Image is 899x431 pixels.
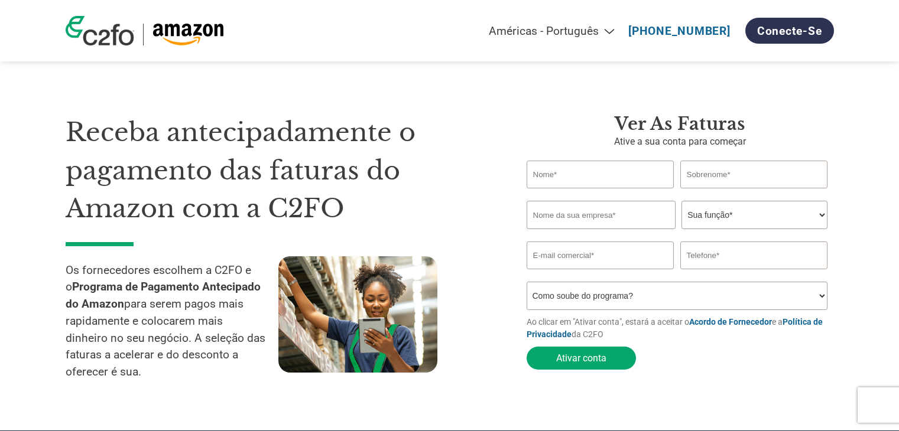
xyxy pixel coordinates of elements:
[680,190,828,196] div: Invalid last name or last name is too long
[527,230,828,237] div: Invalid company name or company name is too long
[527,347,636,370] button: Ativar conta
[152,24,224,45] img: Amazon
[745,18,834,44] a: Conecte-se
[527,201,676,229] input: Nome da sua empresa*
[681,201,827,229] select: Title/Role
[66,262,278,381] p: Os fornecedores escolhem a C2FO e o para serem pagos mais rapidamente e colocarem mais dinheiro n...
[689,317,772,326] a: Acordo de Fornecedor
[66,280,261,311] strong: Programa de Pagamento Antecipado do Amazon
[680,161,828,188] input: Sobrenome*
[527,161,674,188] input: Nome*
[278,256,437,373] img: supply chain worker
[527,190,674,196] div: Invalid first name or first name is too long
[527,270,674,277] div: Inavlid Email Address
[680,241,828,269] input: Telefone*
[527,135,834,149] p: Ative a sua conta para começar
[628,24,731,38] a: [PHONE_NUMBER]
[66,16,134,45] img: c2fo logo
[66,113,491,228] h1: Receba antecipadamente o pagamento das faturas do Amazon com a C2FO
[527,113,834,135] h3: Ver as faturas
[680,270,828,277] div: Inavlid Phone Number
[527,316,834,341] p: Ao clicar em "Ativar conta", estará a aceitar o e a da C2FO
[527,241,674,269] input: Invalid Email format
